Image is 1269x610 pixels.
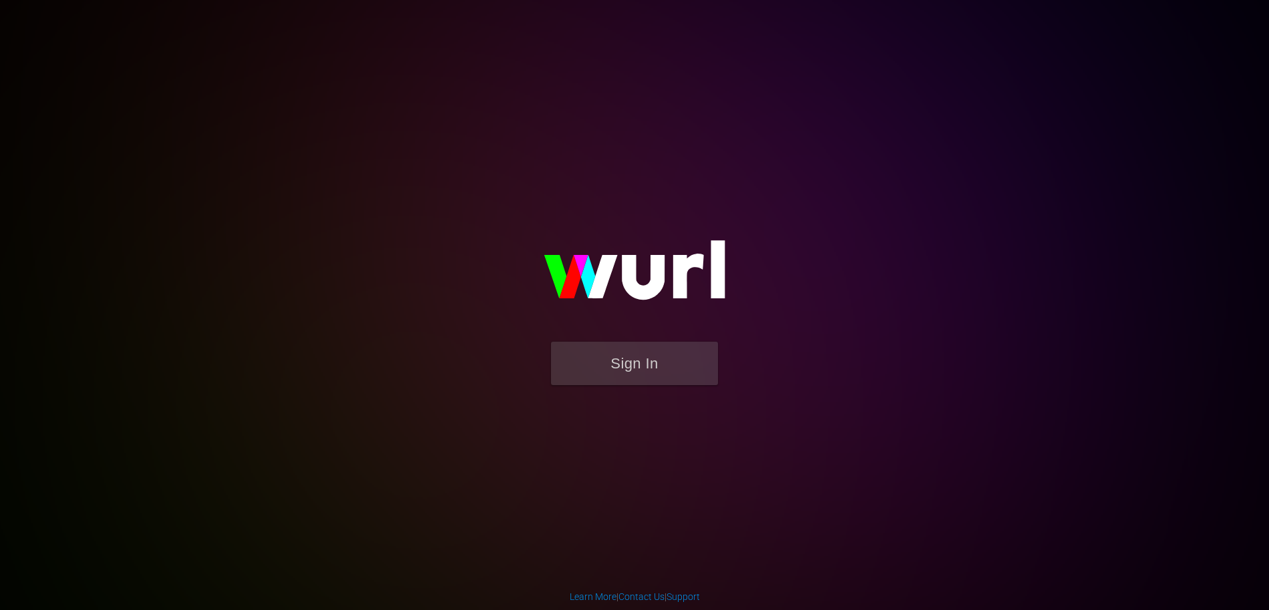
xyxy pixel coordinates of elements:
img: wurl-logo-on-black-223613ac3d8ba8fe6dc639794a292ebdb59501304c7dfd60c99c58986ef67473.svg [501,212,768,341]
a: Support [667,591,700,602]
a: Contact Us [618,591,665,602]
a: Learn More [570,591,616,602]
button: Sign In [551,342,718,385]
div: | | [570,590,700,603]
